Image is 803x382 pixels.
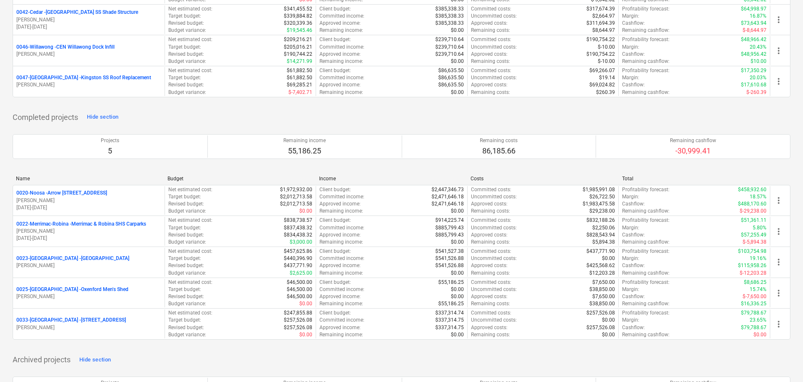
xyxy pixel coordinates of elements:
[622,81,645,88] p: Cashflow :
[319,27,363,34] p: Remaining income :
[589,81,615,88] p: $69,024.82
[284,51,312,58] p: $190,744.22
[16,9,161,30] div: 0042-Cedar -[GEOGRAPHIC_DATA] SS Shade Structure[PERSON_NAME][DATE]-[DATE]
[471,270,510,277] p: Remaining costs :
[471,317,517,324] p: Uncommitted costs :
[168,51,204,58] p: Revised budget :
[589,193,615,200] p: $26,722.50
[471,13,517,20] p: Uncommitted costs :
[16,317,161,331] div: 0033-[GEOGRAPHIC_DATA] -[STREET_ADDRESS][PERSON_NAME]
[471,58,510,65] p: Remaining costs :
[586,309,615,317] p: $257,526.08
[471,51,507,58] p: Approved costs :
[738,186,766,193] p: $458,932.60
[101,137,119,144] p: Projects
[622,5,670,13] p: Profitability forecast :
[471,81,507,88] p: Approved costs :
[168,309,212,317] p: Net estimated cost :
[288,89,312,96] p: $-7,402.71
[471,309,511,317] p: Committed costs :
[622,13,639,20] p: Margin :
[589,208,615,215] p: $29,238.00
[471,44,517,51] p: Uncommitted costs :
[16,286,161,300] div: 0025-[GEOGRAPHIC_DATA] -Oxenford Men's Shed[PERSON_NAME]
[622,44,639,51] p: Margin :
[471,231,507,239] p: Approved costs :
[774,76,784,86] span: more_vert
[319,89,363,96] p: Remaining income :
[168,44,201,51] p: Target budget :
[586,231,615,239] p: $828,543.94
[774,15,784,25] span: more_vert
[319,208,363,215] p: Remaining income :
[435,248,464,255] p: $541,527.38
[774,195,784,205] span: more_vert
[101,146,119,156] p: 5
[451,270,464,277] p: $0.00
[87,112,118,122] div: Hide section
[16,286,128,293] p: 0025-[GEOGRAPHIC_DATA] - Oxenford Men's Shed
[432,193,464,200] p: $2,471,646.18
[741,300,766,307] p: $16,336.25
[319,248,351,255] p: Client budget :
[592,224,615,231] p: $2,250.06
[168,239,206,246] p: Budget variance :
[319,176,464,182] div: Income
[471,239,510,246] p: Remaining costs :
[13,112,78,122] p: Completed projects
[750,286,766,293] p: 15.74%
[451,239,464,246] p: $0.00
[283,146,326,156] p: 55,186.25
[602,255,615,262] p: $0.00
[16,81,161,88] p: [PERSON_NAME]
[586,217,615,224] p: $832,188.26
[622,67,670,74] p: Profitability forecast :
[435,217,464,224] p: $914,225.74
[471,74,517,81] p: Uncommitted costs :
[168,293,204,300] p: Revised budget :
[435,255,464,262] p: $541,526.88
[471,36,511,43] p: Committed costs :
[743,239,766,246] p: $-5,894.38
[16,255,129,262] p: 0023-[GEOGRAPHIC_DATA] - [GEOGRAPHIC_DATA]
[596,89,615,96] p: $260.39
[438,74,464,81] p: $86,635.50
[471,324,507,331] p: Approved costs :
[319,67,351,74] p: Client budget :
[319,300,363,307] p: Remaining income :
[284,231,312,239] p: $834,438.32
[774,46,784,56] span: more_vert
[168,279,212,286] p: Net estimated cost :
[622,176,767,182] div: Total
[319,309,351,317] p: Client budget :
[284,36,312,43] p: $209,216.21
[85,111,120,124] button: Hide section
[750,74,766,81] p: 20.03%
[319,36,351,43] p: Client budget :
[16,235,161,242] p: [DATE] - [DATE]
[599,74,615,81] p: $19.14
[622,255,639,262] p: Margin :
[319,200,361,208] p: Approved income :
[284,217,312,224] p: $838,738.57
[592,279,615,286] p: $7,650.00
[743,293,766,300] p: $-7,650.00
[432,186,464,193] p: $2,447,346.73
[471,293,507,300] p: Approved costs :
[471,255,517,262] p: Uncommitted costs :
[435,5,464,13] p: $385,338.33
[741,231,766,239] p: $57,255.49
[438,81,464,88] p: $86,635.50
[290,270,312,277] p: $2,625.00
[284,324,312,331] p: $257,526.08
[751,58,766,65] p: $10.00
[471,67,511,74] p: Committed costs :
[471,89,510,96] p: Remaining costs :
[16,255,161,269] div: 0023-[GEOGRAPHIC_DATA] -[GEOGRAPHIC_DATA][PERSON_NAME]
[622,193,639,200] p: Margin :
[432,200,464,208] p: $2,471,646.18
[16,176,161,182] div: Name
[16,190,107,197] p: 0020-Noosa - Arrow [STREET_ADDRESS]
[622,186,670,193] p: Profitability forecast :
[16,44,115,51] p: 0046-Willawong - CEN Willawong Dock Infill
